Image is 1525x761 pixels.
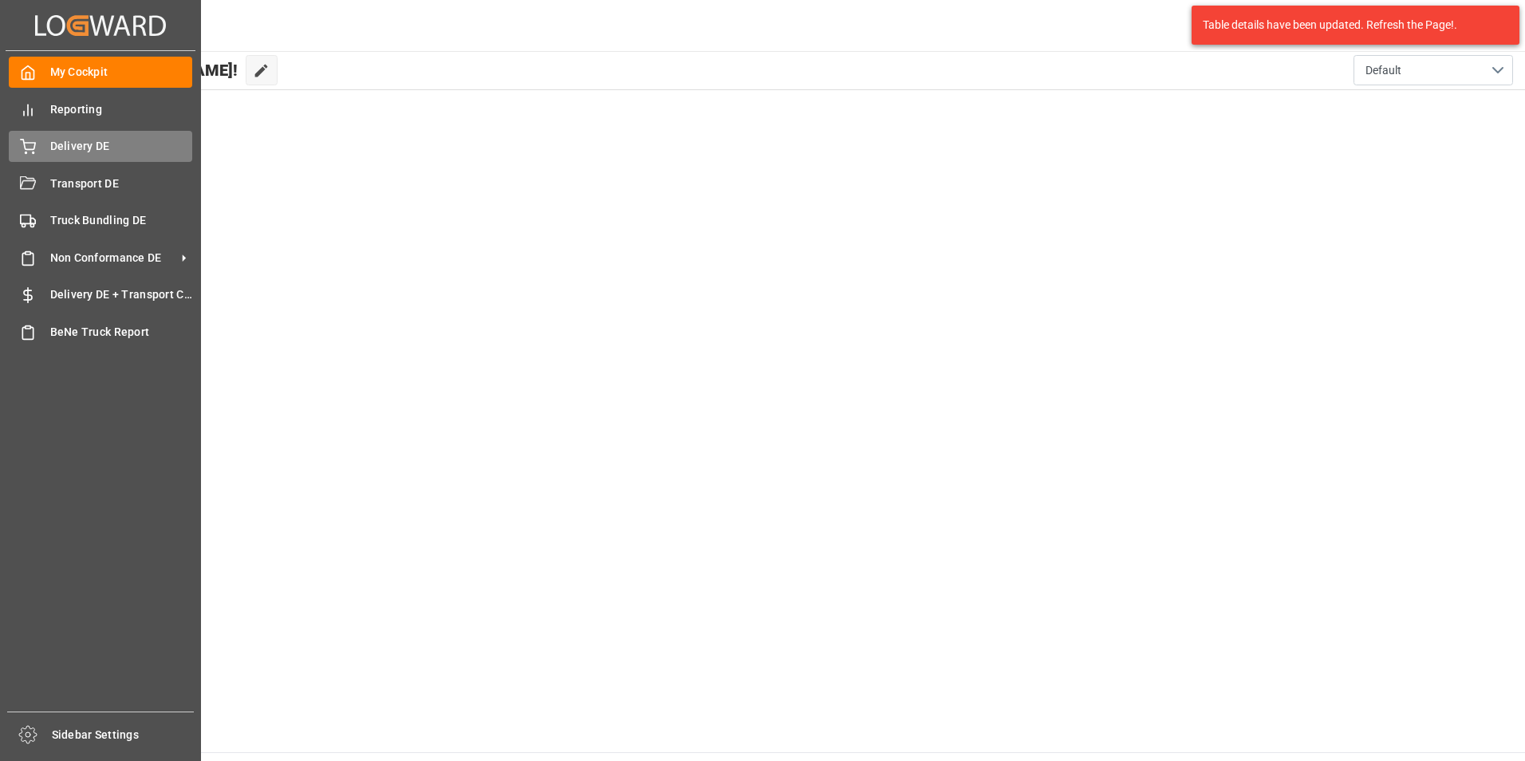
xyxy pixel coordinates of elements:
a: BeNe Truck Report [9,316,192,347]
span: Reporting [50,101,193,118]
span: Sidebar Settings [52,727,195,743]
span: Transport DE [50,175,193,192]
a: My Cockpit [9,57,192,88]
a: Reporting [9,93,192,124]
span: Truck Bundling DE [50,212,193,229]
span: Delivery DE + Transport Cost [50,286,193,303]
button: open menu [1354,55,1513,85]
span: My Cockpit [50,64,193,81]
a: Delivery DE [9,131,192,162]
span: Default [1365,62,1401,79]
a: Truck Bundling DE [9,205,192,236]
a: Transport DE [9,168,192,199]
span: BeNe Truck Report [50,324,193,341]
span: Delivery DE [50,138,193,155]
span: Hello [PERSON_NAME]! [66,55,238,85]
span: Non Conformance DE [50,250,176,266]
a: Delivery DE + Transport Cost [9,279,192,310]
div: Table details have been updated. Refresh the Page!. [1203,17,1496,34]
